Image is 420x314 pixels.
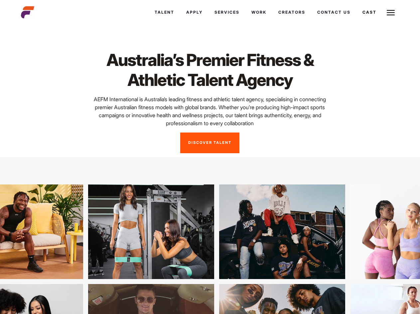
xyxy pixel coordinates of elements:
[356,3,382,21] a: Cast
[180,3,209,21] a: Apply
[149,3,180,21] a: Talent
[67,184,193,279] img: asrdsd
[311,3,356,21] a: Contact Us
[272,3,311,21] a: Creators
[85,95,335,127] p: AEFM International is Australia’s leading fitness and athletic talent agency, specialising in con...
[180,133,239,153] a: Discover Talent
[387,9,395,17] img: Burger icon
[21,6,34,19] img: cropped-aefm-brand-fav-22-square.png
[85,50,335,90] h1: Australia’s Premier Fitness & Athletic Talent Agency
[209,3,245,21] a: Services
[245,3,272,21] a: Work
[198,184,324,279] img: kjhchtg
